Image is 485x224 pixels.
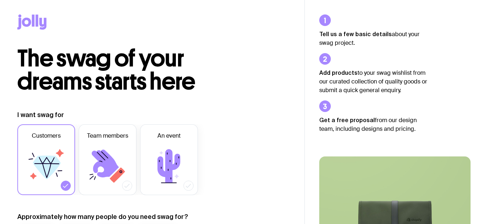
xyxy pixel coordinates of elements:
[87,132,128,140] span: Team members
[157,132,181,140] span: An event
[319,116,428,133] p: from our design team, including designs and pricing.
[319,31,392,37] strong: Tell us a few basic details
[17,44,195,96] span: The swag of your dreams starts here
[319,117,375,123] strong: Get a free proposal
[319,68,428,95] p: to your swag wishlist from our curated collection of quality goods or submit a quick general enqu...
[17,111,64,119] label: I want swag for
[319,69,358,76] strong: Add products
[32,132,61,140] span: Customers
[17,212,188,221] label: Approximately how many people do you need swag for?
[319,30,428,47] p: about your swag project.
